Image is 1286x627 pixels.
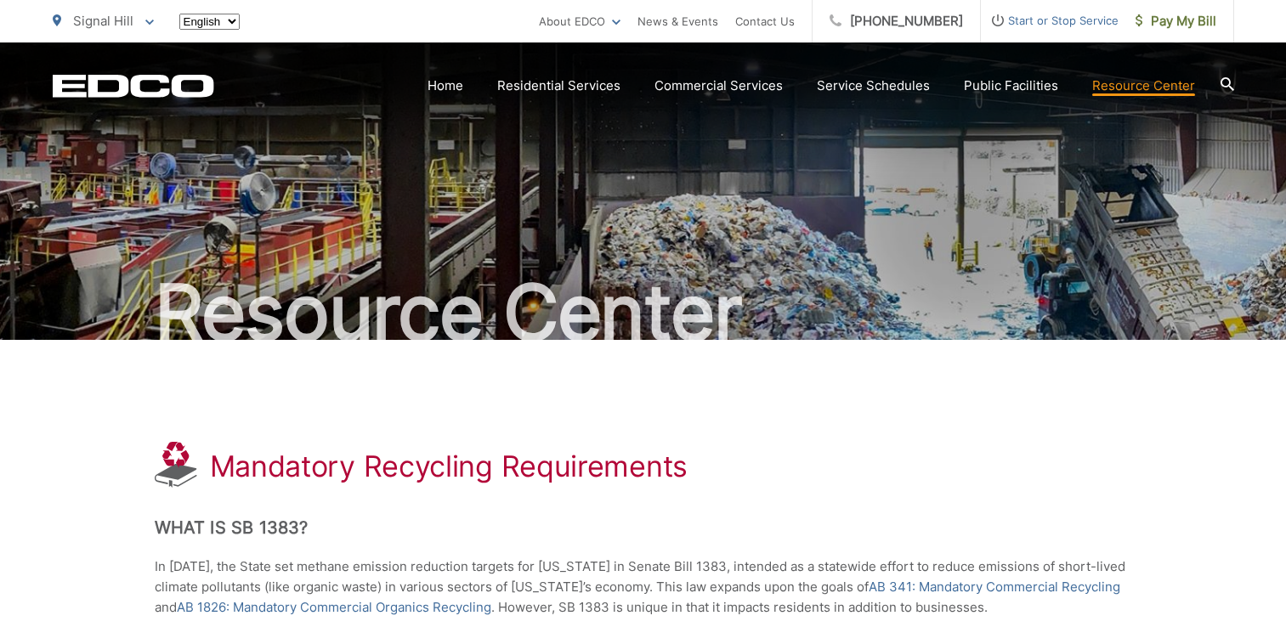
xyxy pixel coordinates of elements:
[73,13,133,29] span: Signal Hill
[817,76,930,96] a: Service Schedules
[210,449,688,483] h1: Mandatory Recycling Requirements
[735,11,795,31] a: Contact Us
[1092,76,1195,96] a: Resource Center
[637,11,718,31] a: News & Events
[964,76,1058,96] a: Public Facilities
[155,517,1132,538] h2: What is SB 1383?
[177,597,491,618] a: AB 1826: Mandatory Commercial Organics Recycling
[53,270,1234,355] h2: Resource Center
[179,14,240,30] select: Select a language
[497,76,620,96] a: Residential Services
[869,577,1120,597] a: AB 341: Mandatory Commercial Recycling
[428,76,463,96] a: Home
[1136,11,1216,31] span: Pay My Bill
[539,11,620,31] a: About EDCO
[654,76,783,96] a: Commercial Services
[155,556,1132,618] p: In [DATE], the State set methane emission reduction targets for [US_STATE] in Senate Bill 1383, i...
[53,74,214,98] a: EDCD logo. Return to the homepage.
